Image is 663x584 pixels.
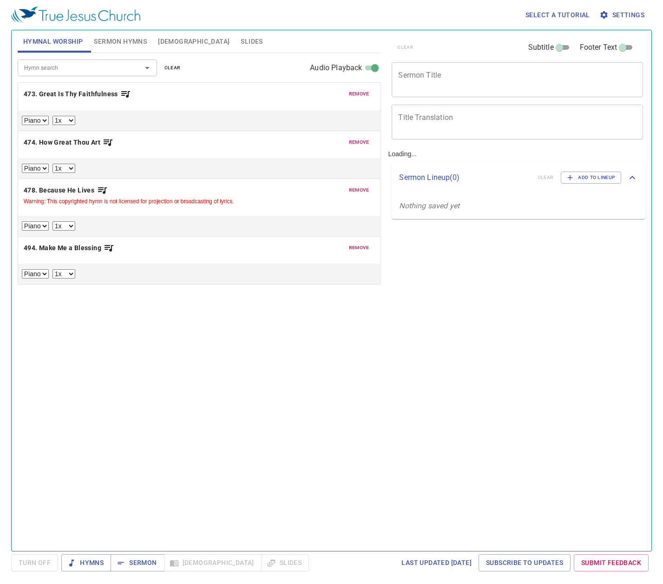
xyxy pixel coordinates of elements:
button: 474. How Great Thou Art [24,137,114,148]
select: Select Track [22,164,49,173]
button: Sermon [111,554,164,571]
span: Sermon Hymns [94,36,147,47]
span: remove [349,90,369,98]
span: Hymns [69,557,104,569]
select: Select Track [22,221,49,231]
span: [DEMOGRAPHIC_DATA] [158,36,230,47]
span: clear [164,64,181,72]
a: Subscribe to Updates [479,554,571,571]
span: Add to Lineup [567,173,615,182]
button: 473. Great Is Thy Faithfulness [24,88,131,100]
span: Sermon [118,557,157,569]
select: Playback Rate [53,269,75,279]
span: Subscribe to Updates [486,557,563,569]
span: Audio Playback [310,62,362,73]
button: Hymns [61,554,111,571]
select: Select Track [22,269,49,279]
img: True Jesus Church [11,7,140,23]
button: remove [343,185,375,196]
button: remove [343,88,375,100]
span: Last updated [DATE] [401,557,472,569]
a: Last updated [DATE] [398,554,475,571]
span: Settings [601,9,644,21]
span: Footer Text [580,42,617,53]
button: Select a tutorial [522,7,594,24]
span: Slides [241,36,263,47]
a: Submit Feedback [574,554,649,571]
small: Warning: This copyrighted hymn is not licensed for projection or broadcasting of lyrics. [24,198,234,205]
span: Subtitle [528,42,554,53]
p: Sermon Lineup ( 0 ) [399,172,530,183]
div: Loading... [384,27,649,547]
i: Nothing saved yet [399,201,460,210]
span: remove [349,186,369,194]
select: Select Track [22,116,49,125]
select: Playback Rate [53,164,75,173]
button: Add to Lineup [561,172,621,184]
button: remove [343,242,375,253]
b: 473. Great Is Thy Faithfulness [24,88,118,100]
button: 494. Make Me a Blessing [24,242,115,254]
button: 478. Because He Lives [24,185,108,196]
button: clear [159,62,186,73]
span: Select a tutorial [525,9,590,21]
b: 474. How Great Thou Art [24,137,100,148]
b: 478. Because He Lives [24,185,94,196]
span: Submit Feedback [581,557,641,569]
button: Open [141,61,154,74]
span: Hymnal Worship [23,36,83,47]
button: Settings [597,7,648,24]
span: remove [349,138,369,146]
b: 494. Make Me a Blessing [24,242,101,254]
select: Playback Rate [53,116,75,125]
div: Sermon Lineup(0)clearAdd to Lineup [392,162,645,193]
span: remove [349,244,369,252]
select: Playback Rate [53,221,75,231]
button: remove [343,137,375,148]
